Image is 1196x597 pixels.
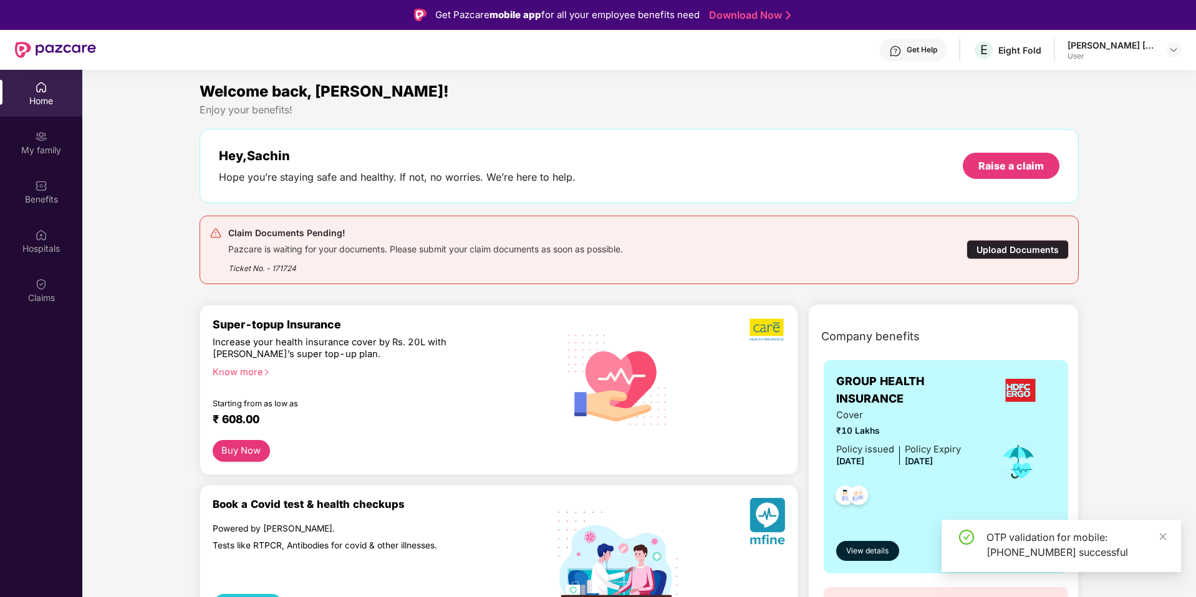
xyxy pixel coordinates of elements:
div: User [1068,51,1155,61]
div: Know more [213,366,539,375]
div: OTP validation for mobile: [PHONE_NUMBER] successful [986,530,1166,560]
div: Starting from as low as [213,399,494,408]
div: ₹ 608.00 [213,413,534,427]
div: Super-topup Insurance [213,318,547,331]
span: GROUP HEALTH INSURANCE [836,373,985,408]
span: close [1159,532,1167,541]
span: Company benefits [821,328,920,345]
span: Welcome back, [PERSON_NAME]! [200,82,449,100]
img: icon [998,441,1039,482]
div: Pazcare is waiting for your documents. Please submit your claim documents as soon as possible. [228,241,623,255]
div: Raise a claim [978,159,1044,173]
a: Download Now [709,9,787,22]
button: View details [836,541,899,561]
img: svg+xml;base64,PHN2ZyBpZD0iSG9tZSIgeG1sbnM9Imh0dHA6Ly93d3cudzMub3JnLzIwMDAvc3ZnIiB3aWR0aD0iMjAiIG... [35,81,47,93]
img: svg+xml;base64,PHN2ZyBpZD0iQmVuZWZpdHMiIHhtbG5zPSJodHRwOi8vd3d3LnczLm9yZy8yMDAwL3N2ZyIgd2lkdGg9Ij... [35,179,47,192]
div: Upload Documents [967,240,1069,259]
button: Buy Now [213,440,270,462]
img: Stroke [786,9,791,22]
div: Policy Expiry [905,442,961,457]
span: [DATE] [905,456,933,466]
div: Powered by [PERSON_NAME]. [213,523,493,534]
div: Claim Documents Pending! [228,226,623,241]
img: svg+xml;base64,PHN2ZyB4bWxucz0iaHR0cDovL3d3dy53My5vcmcvMjAwMC9zdmciIHdpZHRoPSI0OC45NDMiIGhlaWdodD... [830,482,861,512]
img: svg+xml;base64,PHN2ZyBpZD0iQ2xhaW0iIHhtbG5zPSJodHRwOi8vd3d3LnczLm9yZy8yMDAwL3N2ZyIgd2lkdGg9IjIwIi... [35,278,47,290]
span: E [980,42,988,57]
img: svg+xml;base64,PHN2ZyBpZD0iRHJvcGRvd24tMzJ4MzIiIHhtbG5zPSJodHRwOi8vd3d3LnczLm9yZy8yMDAwL3N2ZyIgd2... [1169,45,1179,55]
span: check-circle [959,530,974,545]
img: svg+xml;base64,PHN2ZyB4bWxucz0iaHR0cDovL3d3dy53My5vcmcvMjAwMC9zdmciIHhtbG5zOnhsaW5rPSJodHRwOi8vd3... [750,498,785,550]
div: Get Help [907,45,937,55]
img: svg+xml;base64,PHN2ZyBpZD0iSGVscC0zMngzMiIgeG1sbnM9Imh0dHA6Ly93d3cudzMub3JnLzIwMDAvc3ZnIiB3aWR0aD... [889,45,902,57]
div: Hope you’re staying safe and healthy. If not, no worries. We’re here to help. [219,171,576,184]
img: svg+xml;base64,PHN2ZyBpZD0iSG9zcGl0YWxzIiB4bWxucz0iaHR0cDovL3d3dy53My5vcmcvMjAwMC9zdmciIHdpZHRoPS... [35,229,47,241]
div: Ticket No. - 171724 [228,255,623,274]
div: Increase your health insurance cover by Rs. 20L with [PERSON_NAME]’s super top-up plan. [213,337,493,361]
div: Enjoy your benefits! [200,103,1079,117]
img: b5dec4f62d2307b9de63beb79f102df3.png [750,318,785,341]
span: ₹10 Lakhs [836,424,961,438]
span: View details [846,545,889,557]
div: Hey, Sachin [219,148,576,163]
img: Logo [414,9,427,21]
span: right [263,369,270,376]
img: insurerLogo [998,373,1043,407]
img: svg+xml;base64,PHN2ZyB3aWR0aD0iMjAiIGhlaWdodD0iMjAiIHZpZXdCb3g9IjAgMCAyMCAyMCIgZmlsbD0ibm9uZSIgeG... [35,130,47,143]
div: Eight Fold [998,44,1041,56]
div: [PERSON_NAME] [PERSON_NAME] [1068,39,1155,51]
img: svg+xml;base64,PHN2ZyB4bWxucz0iaHR0cDovL3d3dy53My5vcmcvMjAwMC9zdmciIHhtbG5zOnhsaW5rPSJodHRwOi8vd3... [558,318,677,439]
img: svg+xml;base64,PHN2ZyB4bWxucz0iaHR0cDovL3d3dy53My5vcmcvMjAwMC9zdmciIHdpZHRoPSI0OC45NDMiIGhlaWdodD... [843,482,874,512]
span: [DATE] [836,456,864,466]
div: Policy issued [836,442,894,457]
img: New Pazcare Logo [15,42,96,58]
div: Tests like RTPCR, Antibodies for covid & other illnesses. [213,540,493,551]
strong: mobile app [489,9,541,21]
span: Cover [836,408,961,423]
div: Book a Covid test & health checkups [213,498,547,510]
img: svg+xml;base64,PHN2ZyB4bWxucz0iaHR0cDovL3d3dy53My5vcmcvMjAwMC9zdmciIHdpZHRoPSIyNCIgaGVpZ2h0PSIyNC... [210,227,222,239]
div: Get Pazcare for all your employee benefits need [435,7,700,22]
